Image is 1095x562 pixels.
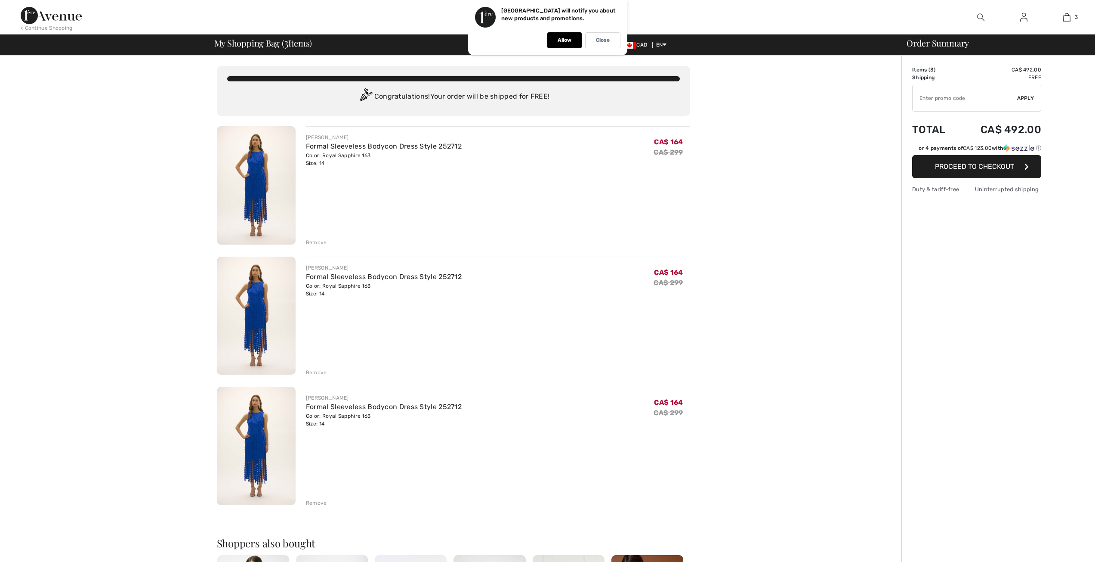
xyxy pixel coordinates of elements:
[656,42,667,48] span: EN
[227,88,680,106] div: Congratulations! Your order will be shipped for FREE!
[217,126,296,245] img: Formal Sleeveless Bodycon Dress Style 252712
[558,37,571,43] p: Allow
[217,387,296,505] img: Formal Sleeveless Bodycon Dress Style 252712
[1020,12,1027,22] img: My Info
[306,499,327,507] div: Remove
[958,66,1041,74] td: CA$ 492.00
[306,412,462,428] div: Color: Royal Sapphire 163 Size: 14
[284,37,288,48] span: 3
[930,67,934,73] span: 3
[623,42,651,48] span: CAD
[1063,12,1070,22] img: My Bag
[306,142,462,150] a: Formal Sleeveless Bodycon Dress Style 252712
[654,268,683,276] span: CA$ 164
[21,24,73,32] div: < Continue Shopping
[1046,12,1088,22] a: 3
[958,115,1041,144] td: CA$ 492.00
[306,369,327,376] div: Remove
[912,74,958,81] td: Shipping
[1075,13,1078,21] span: 3
[217,538,690,548] h2: Shoppers also bought
[306,134,462,141] div: [PERSON_NAME]
[654,409,683,417] s: CA$ 299
[623,42,636,49] img: Canadian Dollar
[1003,144,1034,152] img: Sezzle
[963,145,992,151] span: CA$ 123.00
[912,66,958,74] td: Items ( )
[21,7,82,24] img: 1ère Avenue
[654,398,683,407] span: CA$ 164
[501,7,616,22] p: [GEOGRAPHIC_DATA] will notify you about new products and promotions.
[654,148,683,156] s: CA$ 299
[306,239,327,246] div: Remove
[214,39,312,47] span: My Shopping Bag ( Items)
[912,155,1041,178] button: Proceed to Checkout
[357,88,374,106] img: Congratulation2.svg
[596,37,610,43] p: Close
[935,162,1014,171] span: Proceed to Checkout
[306,394,462,402] div: [PERSON_NAME]
[912,115,958,144] td: Total
[306,273,462,281] a: Formal Sleeveless Bodycon Dress Style 252712
[217,257,296,375] img: Formal Sleeveless Bodycon Dress Style 252712
[306,152,462,167] div: Color: Royal Sapphire 163 Size: 14
[306,403,462,411] a: Formal Sleeveless Bodycon Dress Style 252712
[1017,94,1034,102] span: Apply
[913,85,1017,111] input: Promo code
[306,282,462,298] div: Color: Royal Sapphire 163 Size: 14
[306,264,462,272] div: [PERSON_NAME]
[654,138,683,146] span: CA$ 164
[1013,12,1034,23] a: Sign In
[896,39,1090,47] div: Order Summary
[912,144,1041,155] div: or 4 payments ofCA$ 123.00withSezzle Click to learn more about Sezzle
[919,144,1041,152] div: or 4 payments of with
[977,12,984,22] img: search the website
[958,74,1041,81] td: Free
[912,185,1041,193] div: Duty & tariff-free | Uninterrupted shipping
[654,279,683,287] s: CA$ 299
